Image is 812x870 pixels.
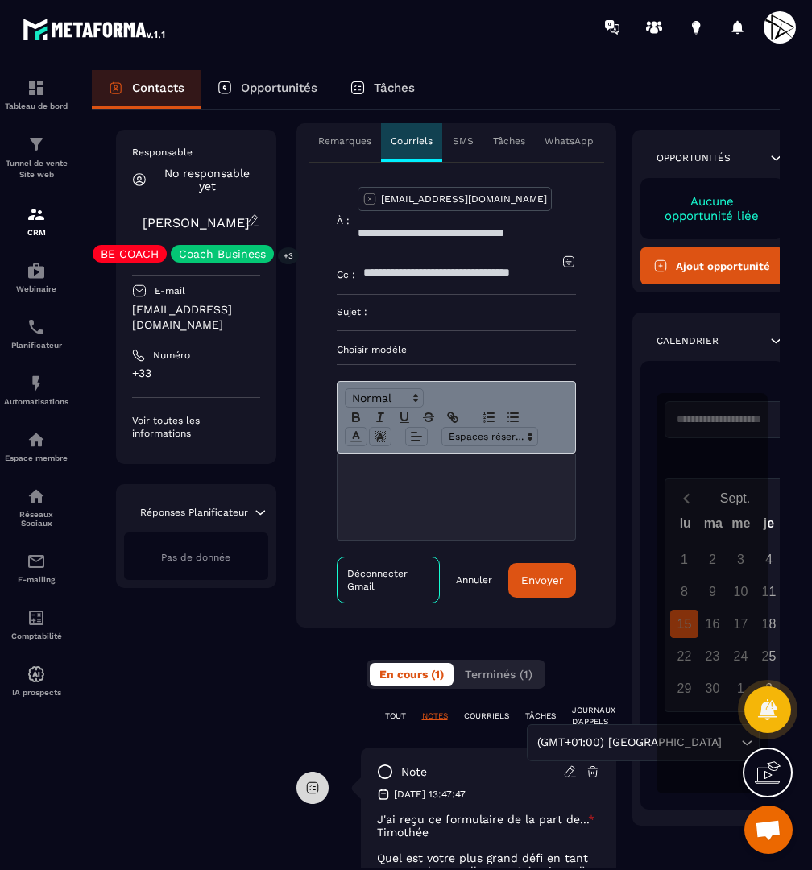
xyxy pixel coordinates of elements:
a: automationsautomationsAutomatisations [4,362,68,418]
p: Tunnel de vente Site web [4,158,68,180]
a: emailemailE-mailing [4,540,68,596]
p: Webinaire [4,284,68,293]
p: Contacts [132,81,184,95]
a: automationsautomationsEspace membre [4,418,68,474]
span: (GMT+01:00) [GEOGRAPHIC_DATA] [533,734,725,752]
p: [EMAIL_ADDRESS][DOMAIN_NAME] [381,193,547,205]
a: automationsautomationsWebinaire [4,249,68,305]
a: Déconnecter Gmail [337,557,440,603]
a: formationformationTableau de bord [4,66,68,122]
span: Pas de donnée [161,552,230,563]
img: formation [27,205,46,224]
a: Annuler [456,574,492,586]
p: note [401,764,427,780]
p: CRM [4,228,68,237]
p: Calendrier [657,334,719,347]
img: automations [27,261,46,280]
p: Opportunités [241,81,317,95]
button: Ajout opportunité [640,247,785,284]
p: Aucune opportunité liée [657,194,768,223]
p: Remarques [318,135,371,147]
p: WhatsApp [545,135,594,147]
button: En cours (1) [370,663,454,686]
p: Tâches [493,135,525,147]
p: Coach Business [179,248,266,259]
a: accountantaccountantComptabilité [4,596,68,652]
p: Comptabilité [4,632,68,640]
p: Sujet : [337,305,367,318]
p: +3 [278,247,299,264]
p: Tâches [374,81,415,95]
a: formationformationCRM [4,193,68,249]
button: Envoyer [508,563,576,598]
div: je [755,512,783,541]
p: NOTES [422,710,448,722]
p: Réseaux Sociaux [4,510,68,528]
div: Search for option [527,724,760,761]
img: formation [27,78,46,97]
p: Courriels [391,135,433,147]
div: 4 [755,545,783,574]
img: formation [27,135,46,154]
div: Ouvrir le chat [744,806,793,854]
p: Opportunités [657,151,731,164]
span: En cours (1) [379,668,444,681]
p: Cc : [337,268,355,281]
img: email [27,552,46,571]
img: social-network [27,487,46,506]
p: TOUT [385,710,406,722]
p: E-mailing [4,575,68,584]
button: Terminés (1) [455,663,542,686]
a: schedulerschedulerPlanificateur [4,305,68,362]
p: Voir toutes les informations [132,414,260,440]
p: JOURNAUX D'APPELS [572,705,615,727]
p: IA prospects [4,688,68,697]
img: automations [27,374,46,393]
img: logo [23,14,168,43]
p: [DATE] 13:47:47 [394,788,466,801]
p: E-mail [155,284,185,297]
p: SMS [453,135,474,147]
p: Automatisations [4,397,68,406]
a: social-networksocial-networkRéseaux Sociaux [4,474,68,540]
p: [EMAIL_ADDRESS][DOMAIN_NAME] [132,302,260,333]
img: scheduler [27,317,46,337]
p: Réponses Planificateur [140,506,248,519]
p: Tableau de bord [4,101,68,110]
p: Choisir modèle [337,343,576,356]
a: Contacts [92,70,201,109]
img: automations [27,665,46,684]
p: Timothée [377,826,600,839]
div: 18 [755,610,783,638]
p: Responsable [132,146,260,159]
p: Espace membre [4,454,68,462]
p: TÂCHES [525,710,556,722]
p: No responsable yet [155,167,260,193]
a: formationformationTunnel de vente Site web [4,122,68,193]
p: COURRIELS [464,710,509,722]
p: Numéro [153,349,190,362]
a: [PERSON_NAME] [143,215,250,230]
div: 11 [755,578,783,606]
span: Terminés (1) [465,668,532,681]
p: À : [337,214,350,227]
a: Opportunités [201,70,333,109]
div: 25 [755,642,783,670]
p: BE COACH [101,248,159,259]
a: Tâches [333,70,431,109]
p: Planificateur [4,341,68,350]
img: automations [27,430,46,449]
img: accountant [27,608,46,628]
p: J'ai reçu ce formulaire de la part de... [377,813,600,826]
p: +33 [132,366,260,381]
